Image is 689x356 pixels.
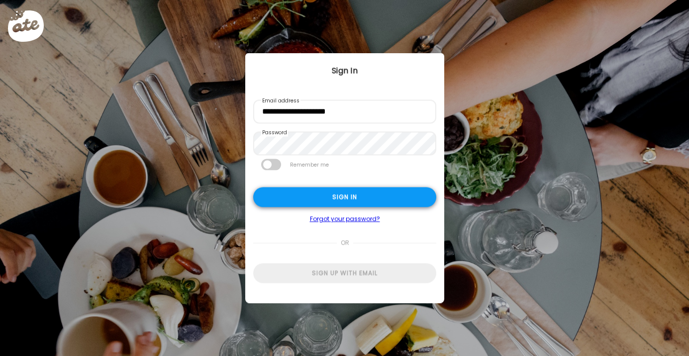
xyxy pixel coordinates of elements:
[261,129,288,137] label: Password
[253,264,436,283] div: Sign up with email
[253,187,436,207] div: Sign in
[289,159,330,171] label: Remember me
[336,233,353,253] span: or
[261,97,300,105] label: Email address
[245,65,444,77] div: Sign In
[253,215,436,223] a: Forgot your password?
